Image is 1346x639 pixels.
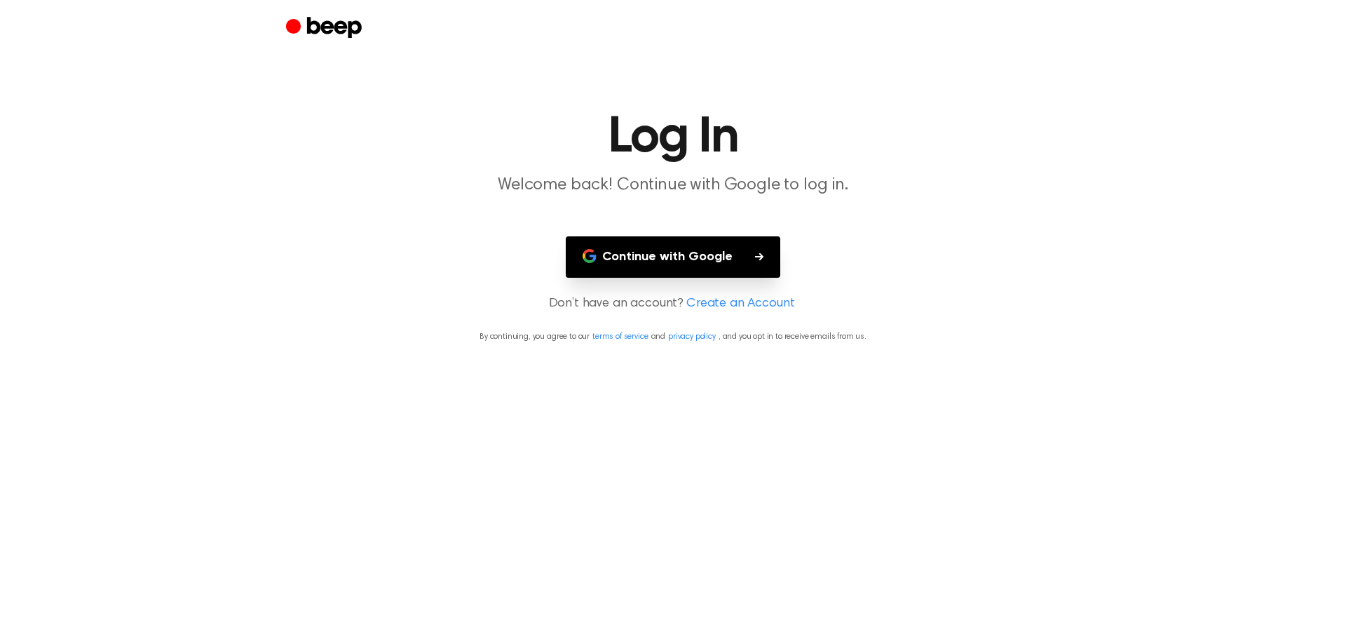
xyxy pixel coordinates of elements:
[314,112,1032,163] h1: Log In
[286,15,365,42] a: Beep
[17,330,1329,343] p: By continuing, you agree to our and , and you opt in to receive emails from us.
[404,174,942,197] p: Welcome back! Continue with Google to log in.
[566,236,780,278] button: Continue with Google
[686,295,794,314] a: Create an Account
[17,295,1329,314] p: Don’t have an account?
[592,332,648,341] a: terms of service
[668,332,716,341] a: privacy policy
